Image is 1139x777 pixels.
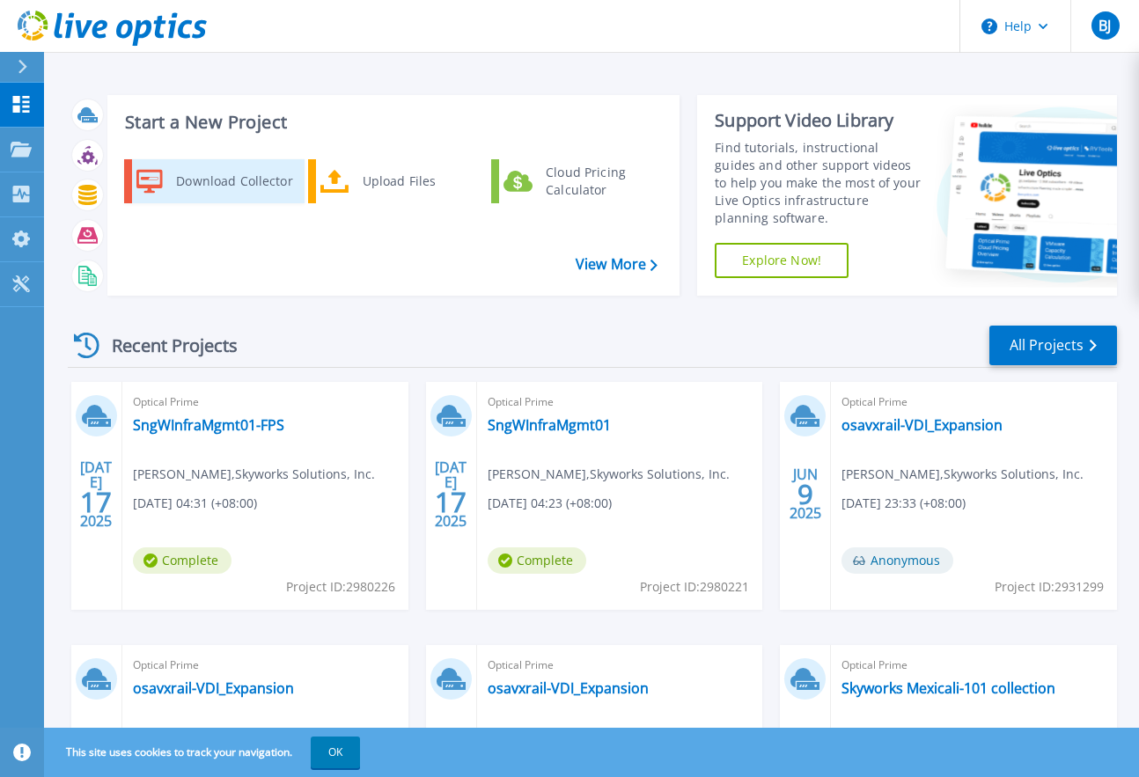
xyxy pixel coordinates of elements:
a: osavxrail-VDI_Expansion [488,679,649,697]
span: [PERSON_NAME] , Skyworks Solutions, Inc. [133,465,375,484]
a: Explore Now! [715,243,849,278]
div: Download Collector [167,164,300,199]
span: [PERSON_NAME] , Skyworks Solutions, Inc. [841,465,1084,484]
span: Optical Prime [488,656,753,675]
a: Download Collector [124,159,305,203]
button: OK [311,737,360,768]
span: Optical Prime [133,656,398,675]
a: osavxrail-VDI_Expansion [133,679,294,697]
a: SngWInfraMgmt01 [488,416,611,434]
a: Skyworks Mexicali-101 collection [841,679,1055,697]
a: osavxrail-VDI_Expansion [841,416,1003,434]
span: [DATE] 04:23 (+08:00) [488,494,612,513]
span: Complete [488,547,586,574]
div: JUN 2025 [789,462,822,526]
span: Anonymous [841,547,953,574]
span: Project ID: 2980226 [286,577,395,597]
span: [PERSON_NAME] , Skyworks Solutions, Inc. [488,465,730,484]
div: Cloud Pricing Calculator [537,164,667,199]
span: 17 [80,495,112,509]
span: This site uses cookies to track your navigation. [48,737,360,768]
div: [DATE] 2025 [434,462,467,526]
a: View More [576,256,658,273]
a: SngWInfraMgmt01-FPS [133,416,284,434]
span: Optical Prime [841,656,1106,675]
span: Optical Prime [488,392,753,412]
span: 17 [435,495,467,509]
a: Cloud Pricing Calculator [491,159,672,203]
a: All Projects [989,326,1117,365]
h3: Start a New Project [125,113,657,132]
span: BJ [1099,18,1111,33]
div: Support Video Library [715,109,922,132]
div: Upload Files [354,164,484,199]
span: [DATE] 23:33 (+08:00) [841,494,966,513]
div: [DATE] 2025 [79,462,113,526]
span: [DATE] 04:31 (+08:00) [133,494,257,513]
span: Optical Prime [841,392,1106,412]
span: Project ID: 2980221 [640,577,749,597]
span: Project ID: 2931299 [995,577,1104,597]
a: Upload Files [308,159,489,203]
div: Recent Projects [68,324,261,367]
span: Complete [133,547,231,574]
div: Find tutorials, instructional guides and other support videos to help you make the most of your L... [715,139,922,227]
span: Optical Prime [133,392,398,412]
span: 9 [797,487,813,502]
